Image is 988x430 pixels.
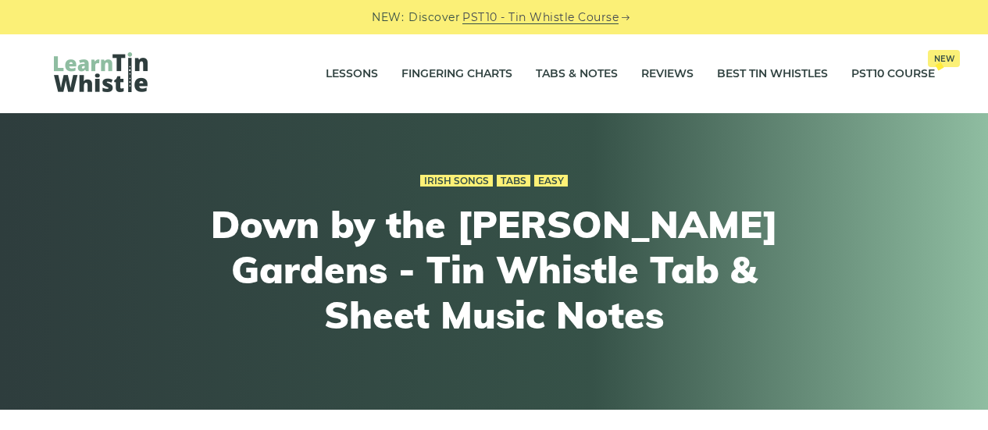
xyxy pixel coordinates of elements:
h1: Down by the [PERSON_NAME] Gardens - Tin Whistle Tab & Sheet Music Notes [207,202,782,337]
a: PST10 CourseNew [851,55,935,94]
a: Tabs [497,175,530,187]
a: Fingering Charts [401,55,512,94]
a: Best Tin Whistles [717,55,828,94]
a: Lessons [326,55,378,94]
a: Irish Songs [420,175,493,187]
a: Tabs & Notes [536,55,618,94]
span: New [928,50,960,67]
a: Easy [534,175,568,187]
a: Reviews [641,55,694,94]
img: LearnTinWhistle.com [54,52,148,92]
